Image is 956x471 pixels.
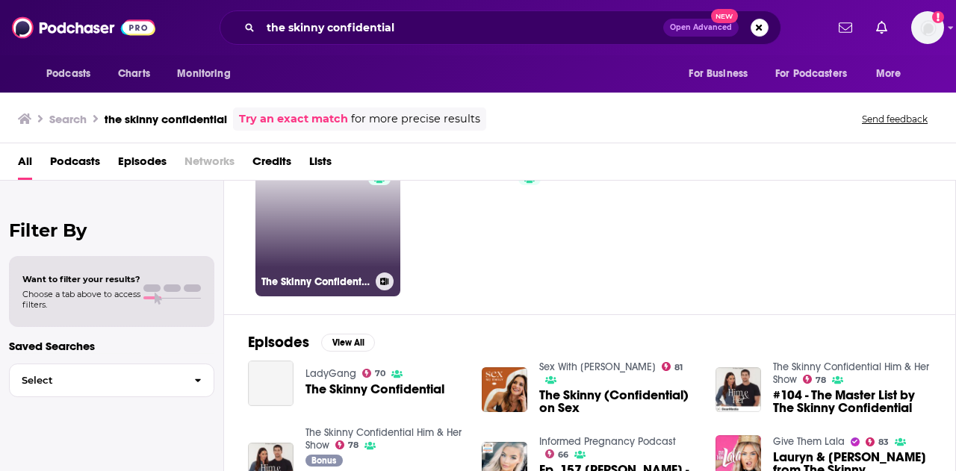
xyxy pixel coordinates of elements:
[674,364,683,371] span: 81
[261,16,663,40] input: Search podcasts, credits, & more...
[866,60,920,88] button: open menu
[816,377,826,384] span: 78
[248,361,294,406] a: The Skinny Confidential
[49,112,87,126] h3: Search
[545,449,569,458] a: 66
[248,333,309,352] h2: Episodes
[662,362,683,371] a: 81
[716,367,761,413] img: #104 - The Master List by The Skinny Confidential
[335,440,359,449] a: 78
[305,383,444,396] a: The Skinny Confidential
[773,435,845,448] a: Give Them Lala
[10,375,182,385] span: Select
[50,149,100,180] a: Podcasts
[18,149,32,180] a: All
[252,149,291,180] a: Credits
[46,63,90,84] span: Podcasts
[803,375,827,384] a: 78
[309,149,332,180] a: Lists
[558,452,568,458] span: 66
[482,367,527,413] img: The Skinny (Confidential) on Sex
[22,274,140,284] span: Want to filter your results?
[773,389,931,414] a: #104 - The Master List by The Skinny Confidential
[261,275,370,288] h3: The Skinny Confidential Him & Her Show
[678,60,766,88] button: open menu
[305,367,356,380] a: LadyGang
[36,60,110,88] button: open menu
[184,149,235,180] span: Networks
[876,63,901,84] span: More
[670,24,732,31] span: Open Advanced
[105,112,227,126] h3: the skinny confidential
[711,9,738,23] span: New
[255,152,400,296] a: 78The Skinny Confidential Him & Her Show
[9,339,214,353] p: Saved Searches
[375,370,385,377] span: 70
[878,439,889,446] span: 83
[9,219,214,241] h2: Filter By
[239,110,348,128] a: Try an exact match
[911,11,944,44] button: Show profile menu
[118,149,167,180] a: Episodes
[857,113,932,125] button: Send feedback
[362,369,386,378] a: 70
[773,361,929,386] a: The Skinny Confidential Him & Her Show
[911,11,944,44] img: User Profile
[833,15,858,40] a: Show notifications dropdown
[167,60,249,88] button: open menu
[406,152,551,296] a: 32
[348,442,358,449] span: 78
[539,435,676,448] a: Informed Pregnancy Podcast
[108,60,159,88] a: Charts
[932,11,944,23] svg: Add a profile image
[311,456,336,465] span: Bonus
[177,63,230,84] span: Monitoring
[663,19,739,37] button: Open AdvancedNew
[12,13,155,42] img: Podchaser - Follow, Share and Rate Podcasts
[22,289,140,310] span: Choose a tab above to access filters.
[351,110,480,128] span: for more precise results
[220,10,781,45] div: Search podcasts, credits, & more...
[248,333,375,352] a: EpisodesView All
[539,361,656,373] a: Sex With Emily
[321,334,375,352] button: View All
[775,63,847,84] span: For Podcasters
[118,63,150,84] span: Charts
[766,60,869,88] button: open menu
[305,426,462,452] a: The Skinny Confidential Him & Her Show
[539,389,698,414] a: The Skinny (Confidential) on Sex
[911,11,944,44] span: Logged in as gmalloy
[870,15,893,40] a: Show notifications dropdown
[689,63,748,84] span: For Business
[9,364,214,397] button: Select
[866,437,890,446] a: 83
